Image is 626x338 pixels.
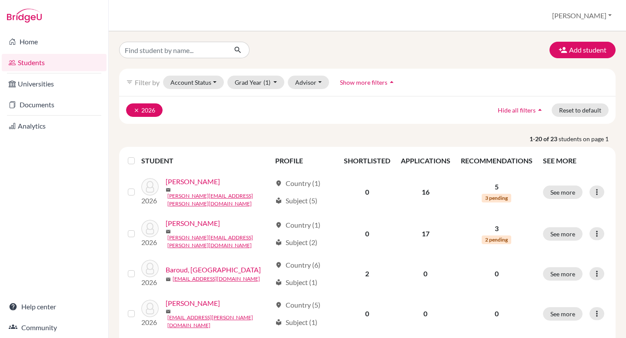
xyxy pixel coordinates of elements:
span: location_on [275,222,282,229]
p: 5 [461,182,533,192]
button: See more [543,307,583,321]
p: 2026 [141,277,159,288]
a: Home [2,33,107,50]
button: clear2026 [126,103,163,117]
th: RECOMMENDATIONS [456,150,538,171]
td: 17 [396,213,456,255]
i: arrow_drop_up [536,106,544,114]
a: Analytics [2,117,107,135]
a: Universities [2,75,107,93]
div: Subject (1) [275,277,317,288]
i: clear [133,107,140,113]
button: Reset to default [552,103,609,117]
button: Hide all filtersarrow_drop_up [490,103,552,117]
td: 0 [339,213,396,255]
button: Add student [549,42,616,58]
div: Country (6) [275,260,320,270]
div: Subject (2) [275,237,317,248]
a: Help center [2,298,107,315]
a: Students [2,54,107,71]
button: Grad Year(1) [227,76,285,89]
span: (1) [263,79,270,86]
th: SEE MORE [538,150,612,171]
td: 2 [339,255,396,293]
td: 0 [339,293,396,335]
img: Bridge-U [7,9,42,23]
a: [EMAIL_ADDRESS][DOMAIN_NAME] [173,275,260,283]
a: [EMAIL_ADDRESS][PERSON_NAME][DOMAIN_NAME] [167,314,271,329]
div: Subject (5) [275,196,317,206]
img: Atzbach, Amelia [141,220,159,237]
p: 2026 [141,317,159,328]
div: Country (1) [275,178,320,189]
a: [PERSON_NAME] [166,176,220,187]
a: [PERSON_NAME] [166,218,220,229]
td: 0 [396,255,456,293]
td: 0 [339,171,396,213]
button: See more [543,227,583,241]
span: students on page 1 [559,134,616,143]
a: [PERSON_NAME][EMAIL_ADDRESS][PERSON_NAME][DOMAIN_NAME] [167,234,271,249]
p: 2026 [141,196,159,206]
a: Community [2,319,107,336]
img: Becht, Mirre [141,300,159,317]
span: location_on [275,180,282,187]
button: See more [543,267,583,281]
a: [PERSON_NAME][EMAIL_ADDRESS][PERSON_NAME][DOMAIN_NAME] [167,192,271,208]
button: Account Status [163,76,224,89]
a: Baroud, [GEOGRAPHIC_DATA] [166,265,261,275]
i: filter_list [126,79,133,86]
button: Advisor [288,76,329,89]
span: Hide all filters [498,106,536,114]
strong: 1-20 of 23 [529,134,559,143]
button: See more [543,186,583,199]
div: Country (1) [275,220,320,230]
th: PROFILE [270,150,338,171]
span: 2 pending [482,235,511,244]
span: mail [166,277,171,282]
p: 0 [461,308,533,319]
span: location_on [275,262,282,268]
span: Filter by [135,78,160,86]
p: 3 [461,223,533,234]
span: 3 pending [482,194,511,202]
img: Baroud, Aryana [141,260,159,277]
a: Documents [2,96,107,113]
i: arrow_drop_up [387,78,396,86]
a: [PERSON_NAME] [166,298,220,308]
p: 0 [461,268,533,279]
span: location_on [275,302,282,308]
button: [PERSON_NAME] [548,7,616,24]
span: mail [166,229,171,234]
span: local_library [275,197,282,204]
p: 2026 [141,237,159,248]
span: local_library [275,319,282,326]
span: local_library [275,239,282,246]
span: local_library [275,279,282,286]
span: Show more filters [340,79,387,86]
td: 16 [396,171,456,213]
button: Show more filtersarrow_drop_up [333,76,403,89]
th: STUDENT [141,150,270,171]
span: mail [166,309,171,314]
div: Country (5) [275,300,320,310]
input: Find student by name... [119,42,227,58]
span: mail [166,187,171,192]
th: SHORTLISTED [339,150,396,171]
div: Subject (1) [275,317,317,328]
img: Alwani, Krish [141,178,159,196]
th: APPLICATIONS [396,150,456,171]
td: 0 [396,293,456,335]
